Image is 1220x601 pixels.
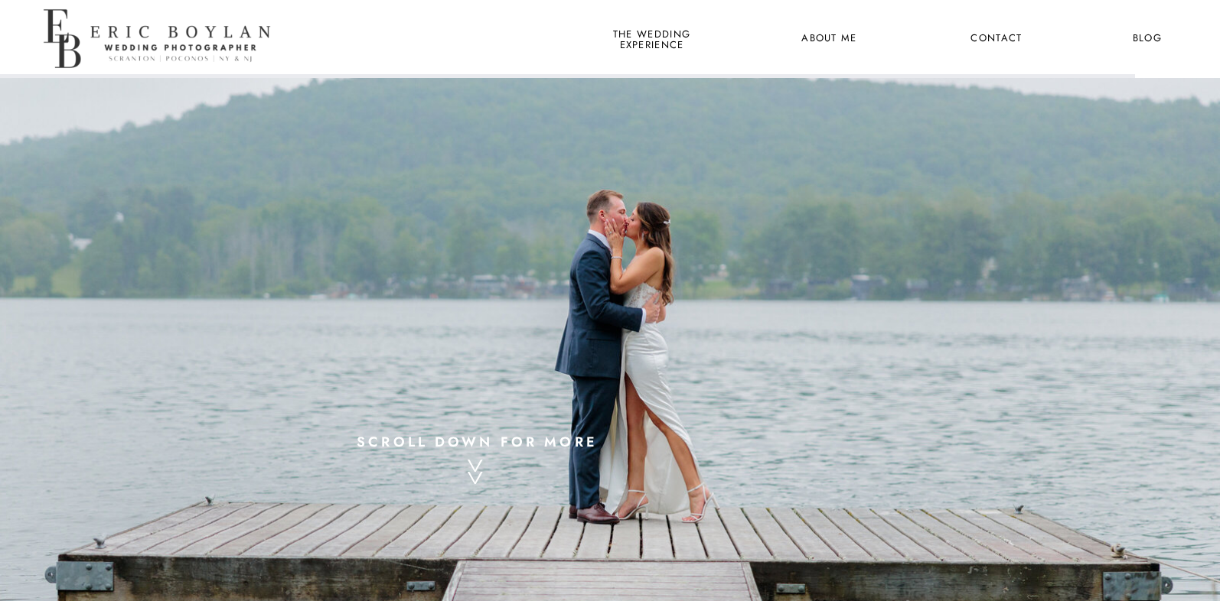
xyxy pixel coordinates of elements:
[792,29,866,49] a: About Me
[610,29,693,49] a: the wedding experience
[344,429,610,450] a: scroll down for more
[968,29,1025,49] a: Contact
[1119,29,1176,49] a: Blog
